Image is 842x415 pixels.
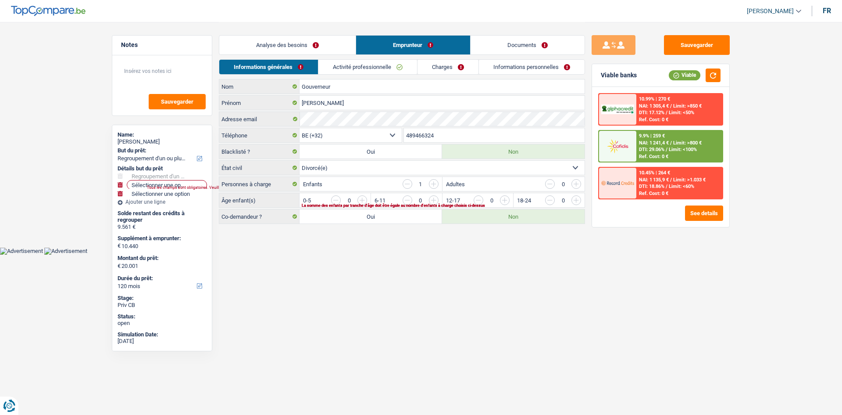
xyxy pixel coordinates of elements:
label: Adresse email [219,112,300,126]
div: 9.9% | 259 € [639,133,665,139]
a: Analyse des besoins [219,36,356,54]
label: Téléphone [219,128,300,142]
label: 0-5 [303,198,311,203]
span: Limit: >1.033 € [673,177,706,183]
div: Détails but du prêt [118,165,207,172]
label: Âge enfant(s) [219,193,300,207]
label: Nom [219,79,300,94]
div: 0 [345,198,353,203]
img: Record Credits [601,175,634,191]
div: [PERSON_NAME] [118,138,207,145]
label: Blacklisté ? [219,144,300,159]
img: Advertisement [44,248,87,255]
div: La somme des enfants par tranche d'âge doit être égale au nombre d'enfants à charge choisis ci-de... [302,204,555,207]
div: open [118,320,207,327]
h5: Notes [121,41,203,49]
div: Priv CB [118,302,207,309]
label: Enfants [303,181,322,187]
div: 1 [417,181,425,187]
div: Status: [118,313,207,320]
div: Stage: [118,295,207,302]
a: Documents [471,36,585,54]
a: Activité professionnelle [318,60,417,74]
a: Charges [417,60,478,74]
a: [PERSON_NAME] [740,4,801,18]
span: Limit: <60% [669,184,694,189]
a: Informations personnelles [479,60,585,74]
span: NAI: 1 305,4 € [639,103,669,109]
div: Ajouter une ligne [118,199,207,205]
label: Non [442,209,585,224]
span: / [670,177,672,183]
div: Ref. Cost: 0 € [639,154,668,159]
label: Adultes [446,181,465,187]
span: [PERSON_NAME] [747,7,794,15]
span: € [118,242,121,249]
label: Oui [300,209,442,224]
span: € [118,263,121,270]
span: DTI: 17.12% [639,110,664,115]
span: / [666,184,667,189]
img: Cofidis [601,138,634,154]
label: Montant du prêt: [118,255,205,262]
label: Durée du prêt: [118,275,205,282]
button: Sauvegarder [149,94,206,109]
label: Non [442,144,585,159]
div: Viable [669,70,700,80]
span: Limit: <50% [669,110,694,115]
div: Solde restant des crédits à regrouper [118,210,207,224]
div: Simulation Date: [118,331,207,338]
label: État civil [219,161,300,175]
label: Oui [300,144,442,159]
a: Emprunteur [356,36,470,54]
button: See details [685,206,723,221]
div: Ref. Cost: 0 € [639,191,668,196]
span: / [670,103,672,109]
span: DTI: 29.06% [639,147,664,152]
div: 10.99% | 270 € [639,96,670,102]
label: Personnes à charge [219,177,300,191]
div: Viable banks [601,72,637,79]
div: 0 [559,181,567,187]
a: Informations générales [219,60,318,74]
label: But du prêt: [118,147,205,154]
label: Co-demandeur ? [219,209,300,224]
div: Tous les champs sont obligatoires. Veuillez fournir une réponse plus longue [147,186,200,189]
div: 9.561 € [118,224,207,231]
input: 401020304 [404,128,585,142]
div: fr [823,7,831,15]
span: / [670,140,672,146]
span: Sauvegarder [161,99,193,105]
img: AlphaCredit [601,105,634,115]
span: / [666,147,667,152]
span: NAI: 1 241,4 € [639,140,669,146]
div: 10.45% | 264 € [639,170,670,176]
span: NAI: 1 135,9 € [639,177,669,183]
div: Name: [118,131,207,138]
label: Supplément à emprunter: [118,235,205,242]
span: DTI: 18.86% [639,184,664,189]
span: Limit: >850 € [673,103,702,109]
span: Limit: <100% [669,147,697,152]
span: / [666,110,667,115]
label: Prénom [219,96,300,110]
img: TopCompare Logo [11,6,86,16]
div: [DATE] [118,338,207,345]
span: Limit: >800 € [673,140,702,146]
button: Sauvegarder [664,35,730,55]
div: Ref. Cost: 0 € [639,117,668,123]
